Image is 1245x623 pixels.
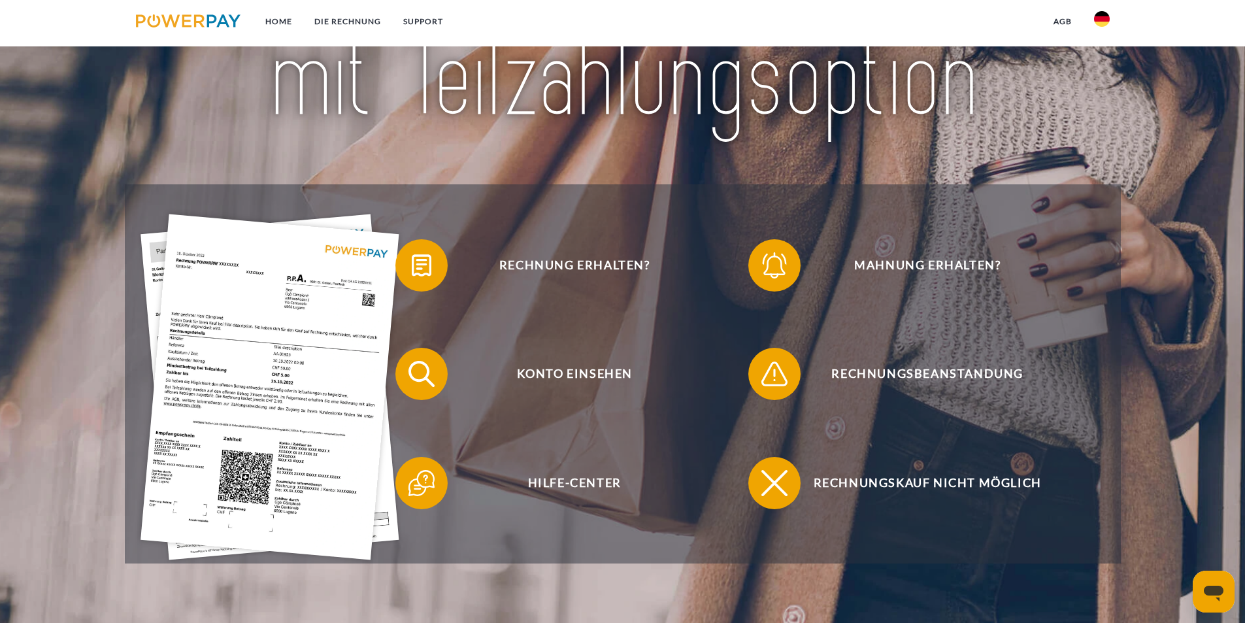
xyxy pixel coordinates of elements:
[767,457,1087,509] span: Rechnungskauf nicht möglich
[1193,571,1235,613] iframe: Schaltfläche zum Öffnen des Messaging-Fensters
[758,358,791,390] img: qb_warning.svg
[395,239,735,292] button: Rechnung erhalten?
[414,239,735,292] span: Rechnung erhalten?
[1094,11,1110,27] img: de
[1042,10,1083,33] a: agb
[758,467,791,499] img: qb_close.svg
[303,10,392,33] a: DIE RECHNUNG
[414,457,735,509] span: Hilfe-Center
[395,457,735,509] button: Hilfe-Center
[392,10,454,33] a: SUPPORT
[395,348,735,400] button: Konto einsehen
[254,10,303,33] a: Home
[405,467,438,499] img: qb_help.svg
[767,348,1087,400] span: Rechnungsbeanstandung
[136,14,241,27] img: logo-powerpay.svg
[414,348,735,400] span: Konto einsehen
[748,457,1088,509] button: Rechnungskauf nicht möglich
[405,249,438,282] img: qb_bill.svg
[758,249,791,282] img: qb_bell.svg
[748,239,1088,292] button: Mahnung erhalten?
[767,239,1087,292] span: Mahnung erhalten?
[405,358,438,390] img: qb_search.svg
[748,348,1088,400] button: Rechnungsbeanstandung
[141,214,399,560] img: single_invoice_powerpay_de.jpg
